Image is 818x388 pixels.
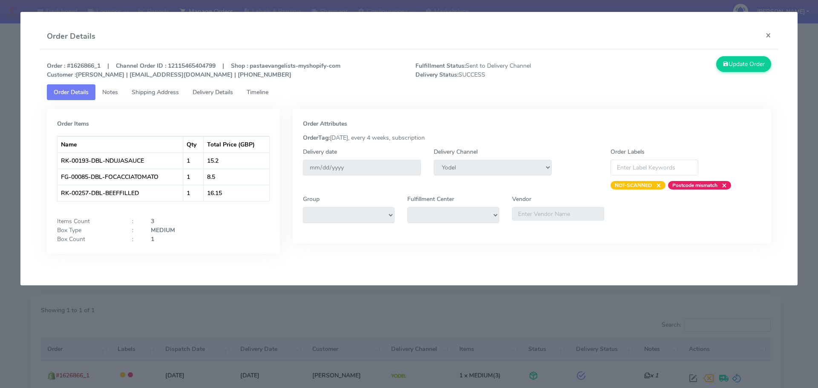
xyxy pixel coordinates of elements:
label: Delivery Channel [434,147,478,156]
strong: Fulfillment Status: [415,62,466,70]
div: Box Type [51,226,126,235]
th: Total Price (GBP) [204,136,269,152]
span: Timeline [247,88,268,96]
span: Shipping Address [132,88,179,96]
td: RK-00257-DBL-BEEFFILLED [58,185,183,201]
strong: Customer : [47,71,76,79]
button: Update Order [716,56,772,72]
span: Sent to Delivery Channel SUCCESS [409,61,593,79]
h4: Order Details [47,31,95,42]
label: Fulfillment Center [407,195,454,204]
span: Delivery Details [193,88,233,96]
div: : [126,235,144,244]
label: Order Labels [611,147,645,156]
strong: Order Attributes [303,120,347,128]
span: Notes [102,88,118,96]
div: Items Count [51,217,126,226]
strong: Delivery Status: [415,71,458,79]
strong: 3 [151,217,154,225]
div: Box Count [51,235,126,244]
button: Close [759,24,778,46]
ul: Tabs [47,84,772,100]
strong: 1 [151,235,154,243]
span: × [717,181,727,190]
input: Enter Vendor Name [512,207,604,221]
td: 1 [183,152,204,169]
td: 16.15 [204,185,269,201]
label: Delivery date [303,147,337,156]
td: 1 [183,169,204,185]
td: 15.2 [204,152,269,169]
label: Group [303,195,320,204]
td: RK-00193-DBL-NDUJASAUCE [58,152,183,169]
td: 8.5 [204,169,269,185]
strong: Postcode mismatch [672,182,717,189]
strong: Order Items [57,120,89,128]
th: Name [58,136,183,152]
input: Enter Label Keywords [611,160,698,175]
div: : [126,217,144,226]
span: × [652,181,661,190]
span: Order Details [54,88,89,96]
td: 1 [183,185,204,201]
label: Vendor [512,195,531,204]
div: [DATE], every 4 weeks, subscription [297,133,768,142]
strong: Order : #1626866_1 | Channel Order ID : 12115465404799 | Shop : pastaevangelists-myshopify-com [P... [47,62,340,79]
strong: OrderTag: [303,134,330,142]
strong: MEDIUM [151,226,175,234]
td: FG-00085-DBL-FOCACCIATOMATO [58,169,183,185]
strong: NOT-SCANNED [615,182,652,189]
div: : [126,226,144,235]
th: Qty [183,136,204,152]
